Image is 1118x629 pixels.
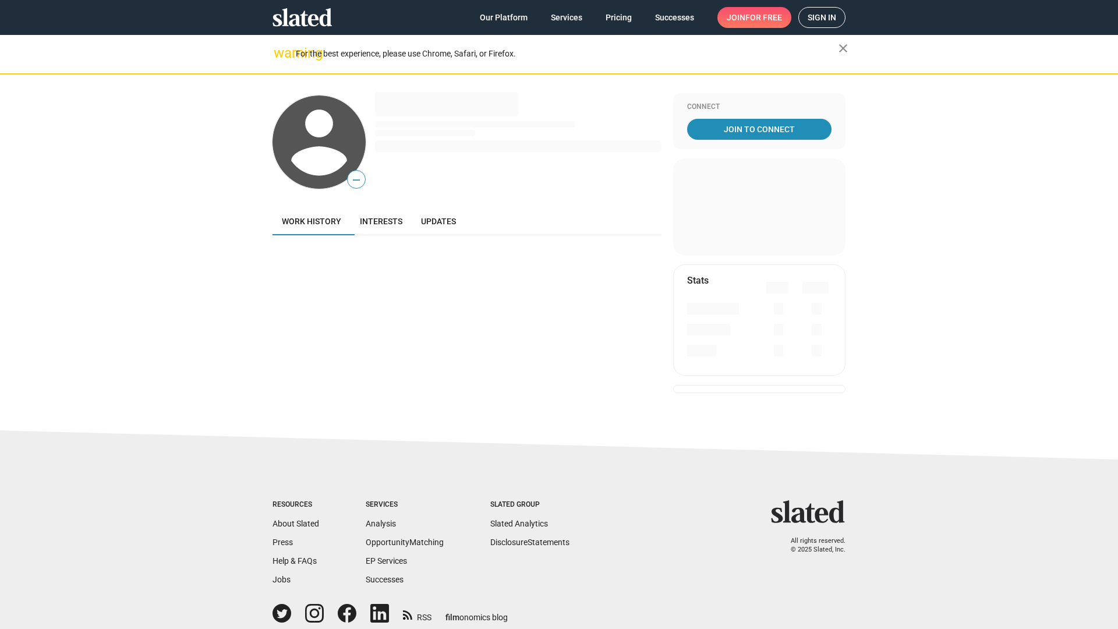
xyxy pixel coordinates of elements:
span: Successes [655,7,694,28]
a: filmonomics blog [445,603,508,623]
mat-icon: close [836,41,850,55]
a: Jobs [273,575,291,584]
span: Updates [421,217,456,226]
a: Successes [646,7,703,28]
span: Join To Connect [689,119,829,140]
a: Successes [366,575,404,584]
span: — [348,172,365,188]
a: EP Services [366,556,407,566]
a: DisclosureStatements [490,538,569,547]
span: Work history [282,217,341,226]
a: Slated Analytics [490,519,548,528]
mat-icon: warning [274,46,288,60]
a: OpportunityMatching [366,538,444,547]
div: Slated Group [490,500,569,510]
a: Join To Connect [687,119,832,140]
a: About Slated [273,519,319,528]
div: Resources [273,500,319,510]
a: Work history [273,207,351,235]
a: RSS [403,605,431,623]
a: Joinfor free [717,7,791,28]
span: Interests [360,217,402,226]
span: Pricing [606,7,632,28]
a: Interests [351,207,412,235]
span: Services [551,7,582,28]
div: For the best experience, please use Chrome, Safari, or Firefox. [296,46,838,62]
a: Press [273,538,293,547]
a: Help & FAQs [273,556,317,566]
p: All rights reserved. © 2025 Slated, Inc. [779,537,845,554]
span: film [445,613,459,622]
a: Services [542,7,592,28]
a: Sign in [798,7,845,28]
div: Services [366,500,444,510]
a: Pricing [596,7,641,28]
div: Connect [687,103,832,112]
span: Join [727,7,782,28]
span: Our Platform [480,7,528,28]
span: Sign in [808,8,836,27]
a: Our Platform [470,7,537,28]
a: Updates [412,207,465,235]
mat-card-title: Stats [687,274,709,287]
span: for free [745,7,782,28]
a: Analysis [366,519,396,528]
